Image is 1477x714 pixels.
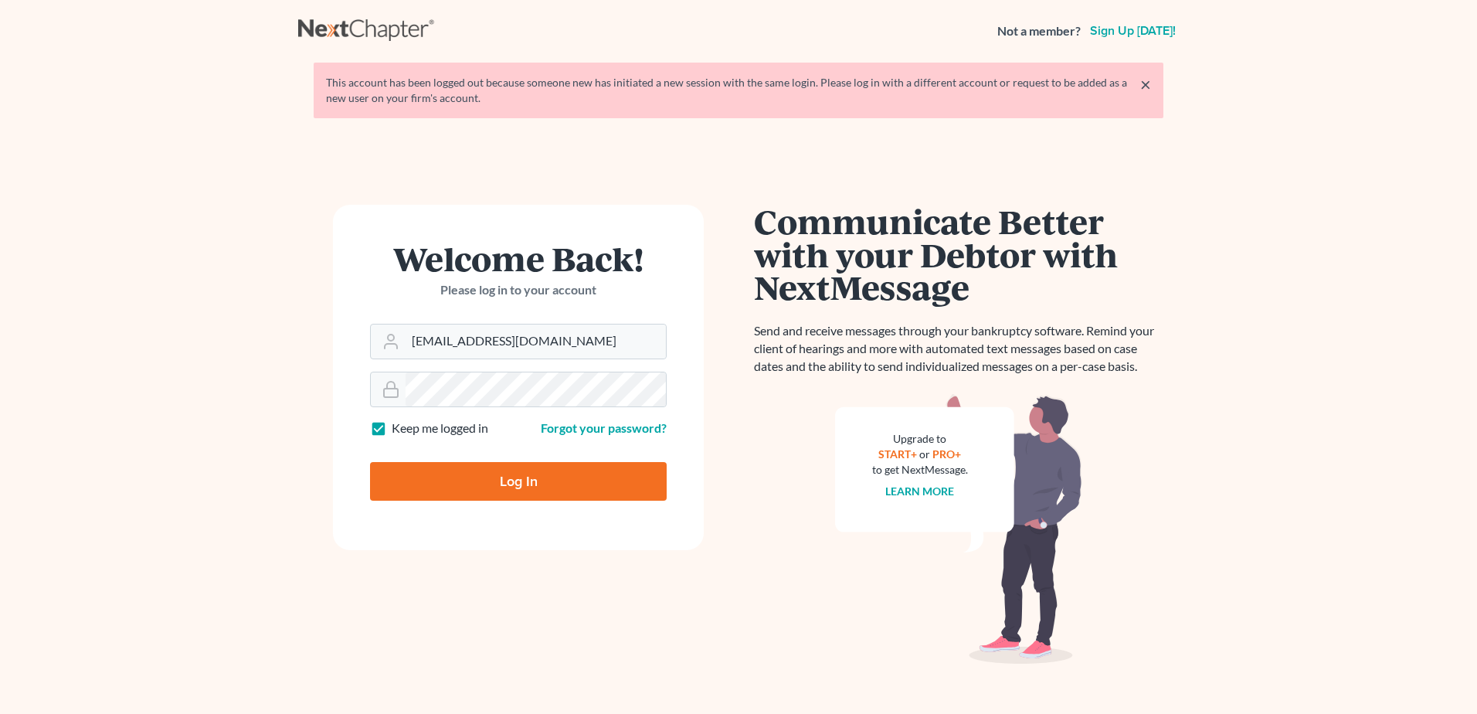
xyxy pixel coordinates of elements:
a: × [1140,75,1151,93]
input: Email Address [406,325,666,359]
span: or [920,447,931,461]
img: nextmessage_bg-59042aed3d76b12b5cd301f8e5b87938c9018125f34e5fa2b7a6b67550977c72.svg [835,394,1082,665]
a: PRO+ [933,447,962,461]
p: Send and receive messages through your bankruptcy software. Remind your client of hearings and mo... [754,322,1163,376]
p: Please log in to your account [370,281,667,299]
h1: Welcome Back! [370,242,667,275]
div: This account has been logged out because someone new has initiated a new session with the same lo... [326,75,1151,106]
h1: Communicate Better with your Debtor with NextMessage [754,205,1163,304]
a: Learn more [886,484,955,498]
div: to get NextMessage. [872,462,968,478]
input: Log In [370,462,667,501]
div: Upgrade to [872,431,968,447]
label: Keep me logged in [392,420,488,437]
a: START+ [879,447,918,461]
a: Forgot your password? [541,420,667,435]
a: Sign up [DATE]! [1087,25,1179,37]
strong: Not a member? [997,22,1081,40]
